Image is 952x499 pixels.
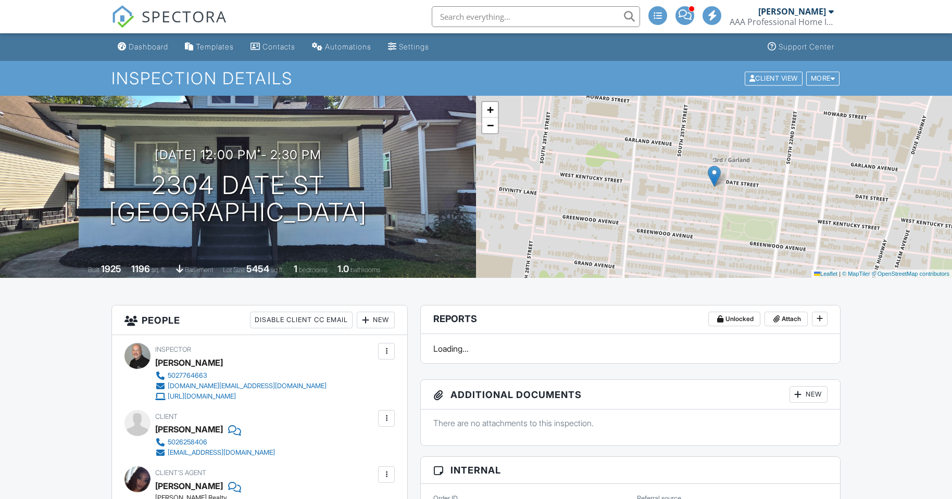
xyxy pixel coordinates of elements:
span: basement [185,266,213,274]
h1: 2304 Date St [GEOGRAPHIC_DATA] [109,172,367,227]
a: [PERSON_NAME] [155,478,223,494]
a: Automations (Advanced) [308,37,375,57]
h3: [DATE] 12:00 pm - 2:30 pm [155,148,321,162]
div: Support Center [779,42,834,51]
span: sq. ft. [152,266,166,274]
a: [EMAIL_ADDRESS][DOMAIN_NAME] [155,447,275,458]
div: Client View [745,71,803,85]
span: Inspector [155,346,191,353]
img: Marker [708,165,721,187]
a: Client View [744,74,805,82]
span: Client's Agent [155,469,206,477]
input: Search everything... [432,6,640,27]
div: 5027764663 [168,372,207,380]
span: Built [88,266,99,274]
a: Settings [384,37,433,57]
div: Settings [399,42,429,51]
div: 1.0 [337,263,349,274]
div: [EMAIL_ADDRESS][DOMAIN_NAME] [168,449,275,457]
span: SPECTORA [142,5,227,27]
div: Contacts [262,42,295,51]
div: 1925 [101,263,121,274]
div: 5454 [246,263,269,274]
div: Dashboard [129,42,168,51]
h3: Internal [421,457,840,484]
div: [URL][DOMAIN_NAME] [168,392,236,401]
div: New [357,312,395,328]
div: New [790,386,828,403]
a: Contacts [246,37,299,57]
span: bedrooms [299,266,328,274]
span: bathrooms [350,266,380,274]
div: 5026258406 [168,438,207,446]
a: © OpenStreetMap contributors [872,271,949,277]
a: 5026258406 [155,437,275,447]
a: Zoom in [482,102,498,118]
a: Zoom out [482,118,498,133]
a: [URL][DOMAIN_NAME] [155,391,327,402]
div: 1 [294,263,297,274]
div: [DOMAIN_NAME][EMAIL_ADDRESS][DOMAIN_NAME] [168,382,327,390]
span: + [487,103,494,116]
a: [DOMAIN_NAME][EMAIL_ADDRESS][DOMAIN_NAME] [155,381,327,391]
div: [PERSON_NAME] [155,355,223,370]
div: Disable Client CC Email [250,312,353,328]
div: 1196 [131,263,150,274]
a: Dashboard [114,37,172,57]
img: The Best Home Inspection Software - Spectora [111,5,134,28]
span: | [839,271,841,277]
span: Lot Size [223,266,245,274]
p: There are no attachments to this inspection. [433,417,828,429]
a: SPECTORA [111,14,227,36]
div: More [806,71,840,85]
div: [PERSON_NAME] [155,421,223,437]
a: © MapTiler [842,271,870,277]
span: Client [155,413,178,420]
h3: Additional Documents [421,380,840,410]
h1: Inspection Details [111,69,841,87]
span: sq.ft. [271,266,284,274]
div: [PERSON_NAME] [758,6,826,17]
h3: People [112,305,407,335]
a: Support Center [763,37,838,57]
div: Automations [325,42,371,51]
a: 5027764663 [155,370,327,381]
div: Templates [196,42,234,51]
a: Templates [181,37,238,57]
div: AAA Professional Home Inspectors [730,17,834,27]
span: − [487,119,494,132]
a: Leaflet [814,271,837,277]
